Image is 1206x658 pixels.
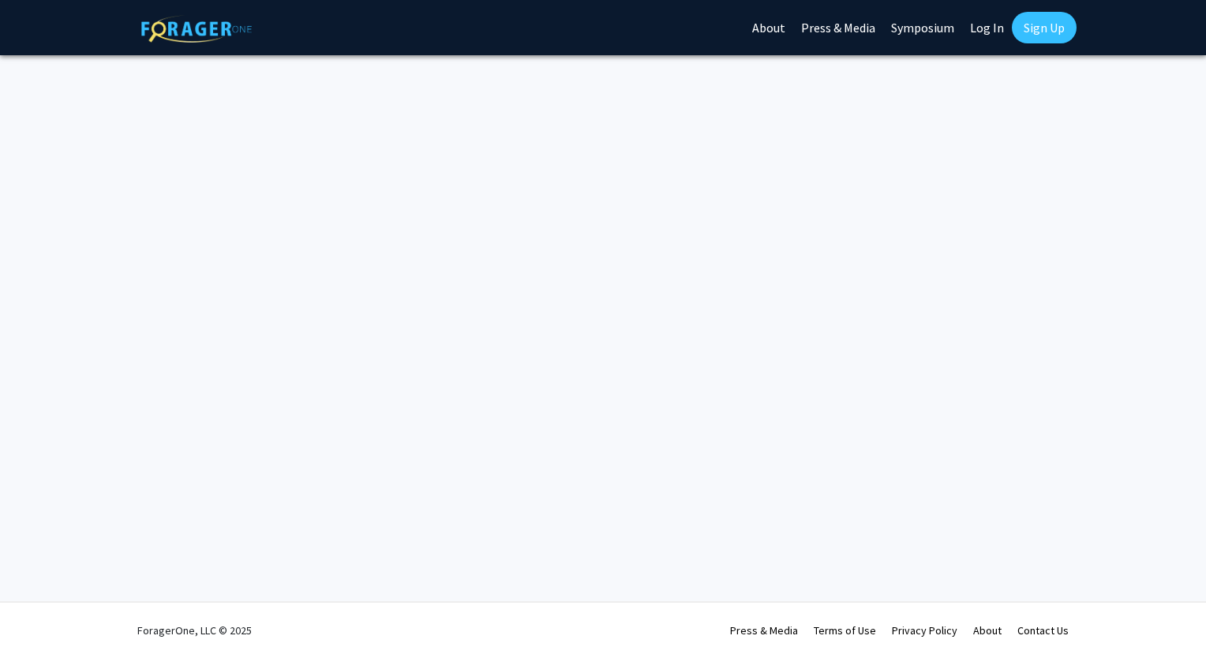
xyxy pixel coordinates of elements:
[1017,623,1069,637] a: Contact Us
[973,623,1002,637] a: About
[814,623,876,637] a: Terms of Use
[730,623,798,637] a: Press & Media
[141,15,252,43] img: ForagerOne Logo
[892,623,957,637] a: Privacy Policy
[1012,12,1077,43] a: Sign Up
[137,603,252,658] div: ForagerOne, LLC © 2025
